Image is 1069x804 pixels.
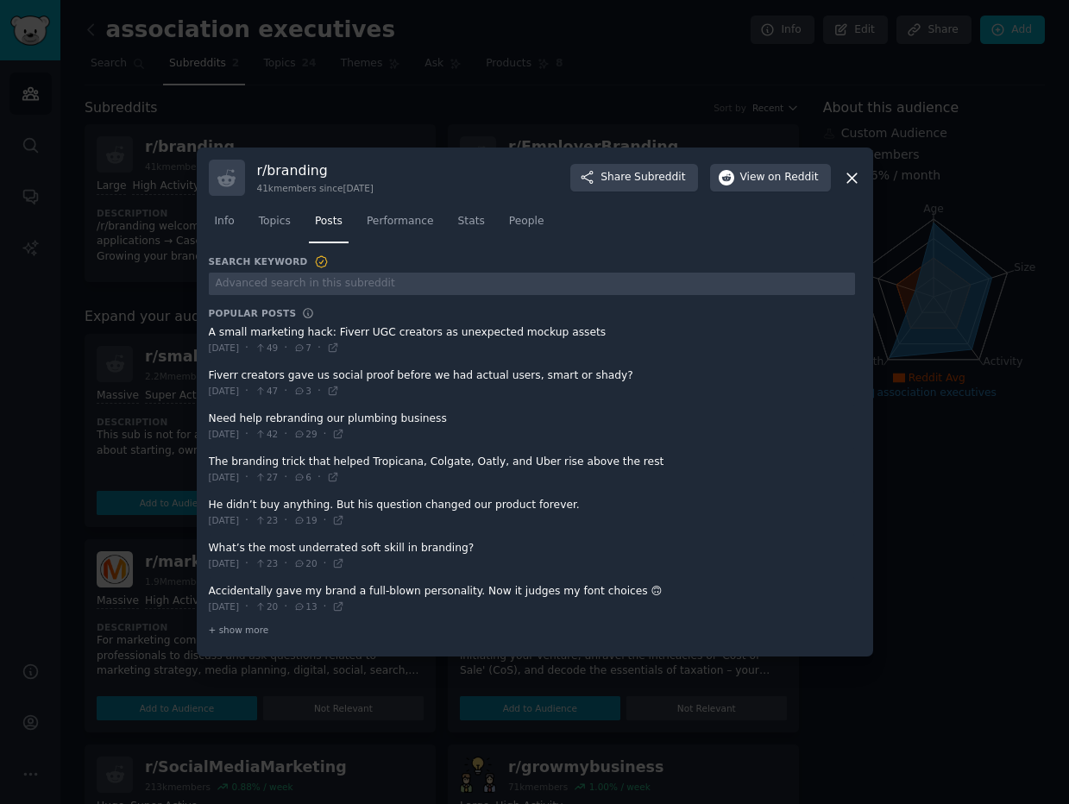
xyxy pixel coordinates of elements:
span: [DATE] [209,471,240,483]
span: 3 [293,385,311,397]
span: Subreddit [634,170,685,185]
span: 29 [293,428,317,440]
span: 20 [255,600,278,612]
a: Posts [309,208,349,243]
span: 27 [255,471,278,483]
span: · [324,600,327,615]
span: · [245,513,248,529]
span: Share [601,170,685,185]
span: Posts [315,214,343,229]
span: · [284,600,287,615]
a: Stats [452,208,491,243]
span: People [509,214,544,229]
span: View [740,170,819,185]
span: 47 [255,385,278,397]
span: 6 [293,471,311,483]
span: · [324,427,327,443]
span: 23 [255,557,278,569]
span: 42 [255,428,278,440]
div: 41k members since [DATE] [257,182,374,194]
span: [DATE] [209,557,240,569]
span: 20 [293,557,317,569]
span: · [324,513,327,529]
span: 13 [293,600,317,612]
span: Topics [259,214,291,229]
span: · [245,556,248,572]
span: · [318,384,321,399]
span: + show more [209,624,269,636]
input: Advanced search in this subreddit [209,273,855,296]
span: · [284,470,287,486]
span: · [284,427,287,443]
span: · [245,600,248,615]
span: · [324,556,327,572]
span: [DATE] [209,385,240,397]
h3: Search Keyword [209,254,330,270]
span: on Reddit [768,170,818,185]
span: · [284,556,287,572]
h3: r/ branding [257,161,374,179]
span: 19 [293,514,317,526]
a: Performance [361,208,440,243]
span: Info [215,214,235,229]
span: · [318,470,321,486]
span: · [245,341,248,356]
span: · [245,470,248,486]
a: Info [209,208,241,243]
span: 7 [293,342,311,354]
button: ShareSubreddit [570,164,697,192]
span: · [245,384,248,399]
span: Stats [458,214,485,229]
span: · [318,341,321,356]
h3: Popular Posts [209,307,297,319]
a: People [503,208,550,243]
span: [DATE] [209,514,240,526]
span: 23 [255,514,278,526]
span: · [245,427,248,443]
span: [DATE] [209,600,240,612]
a: Topics [253,208,297,243]
span: · [284,513,287,529]
span: · [284,384,287,399]
span: · [284,341,287,356]
span: [DATE] [209,428,240,440]
button: Viewon Reddit [710,164,831,192]
span: Performance [367,214,434,229]
span: 49 [255,342,278,354]
span: [DATE] [209,342,240,354]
